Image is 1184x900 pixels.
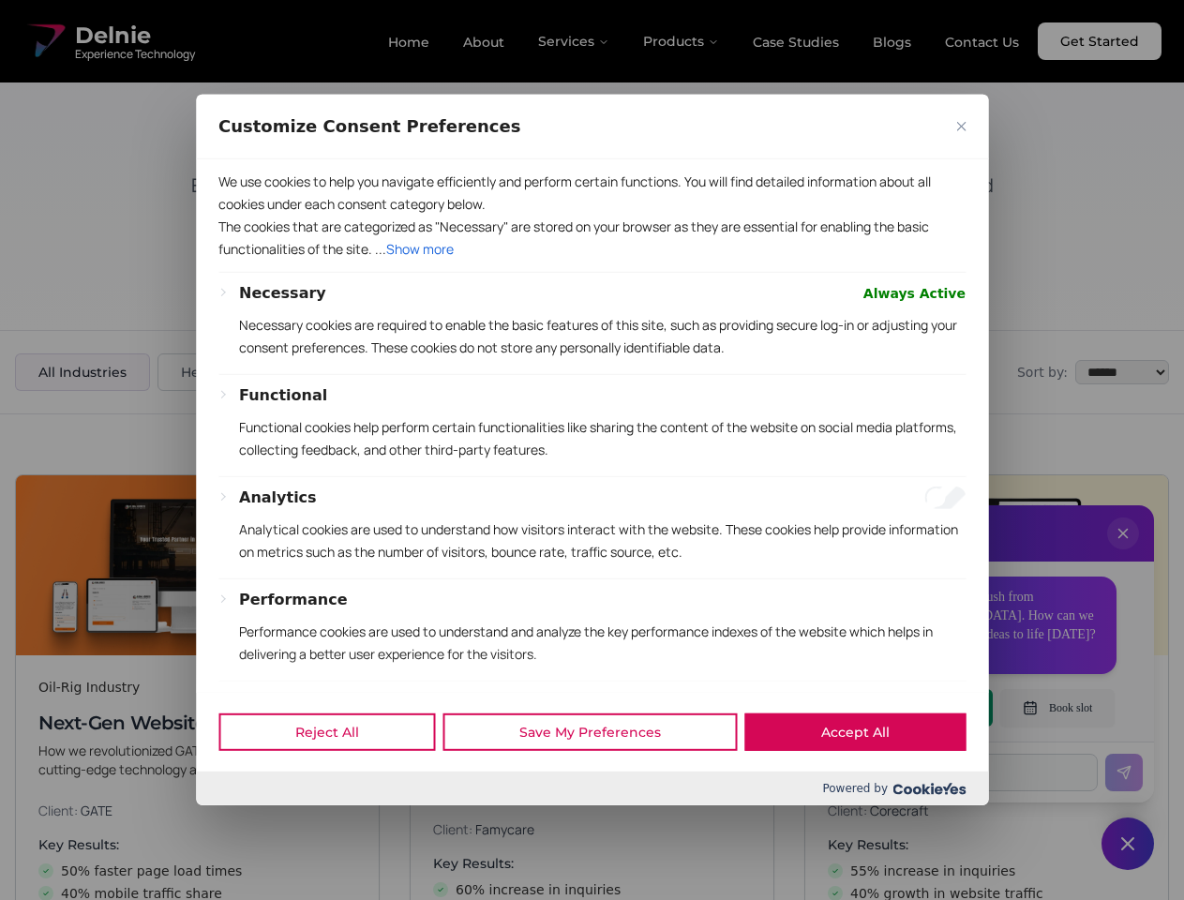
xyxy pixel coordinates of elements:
[744,713,966,751] button: Accept All
[442,713,737,751] button: Save My Preferences
[956,122,966,131] img: Close
[386,238,454,261] button: Show more
[924,487,966,509] input: Enable Analytics
[196,772,988,805] div: Powered by
[239,589,348,611] button: Performance
[218,115,520,138] span: Customize Consent Preferences
[218,171,966,216] p: We use cookies to help you navigate efficiently and perform certain functions. You will find deta...
[239,487,317,509] button: Analytics
[239,314,966,359] p: Necessary cookies are required to enable the basic features of this site, such as providing secur...
[239,518,966,563] p: Analytical cookies are used to understand how visitors interact with the website. These cookies h...
[218,216,966,261] p: The cookies that are categorized as "Necessary" are stored on your browser as they are essential ...
[892,783,966,795] img: Cookieyes logo
[218,713,435,751] button: Reject All
[239,621,966,666] p: Performance cookies are used to understand and analyze the key performance indexes of the website...
[239,282,326,305] button: Necessary
[239,384,327,407] button: Functional
[239,416,966,461] p: Functional cookies help perform certain functionalities like sharing the content of the website o...
[863,282,966,305] span: Always Active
